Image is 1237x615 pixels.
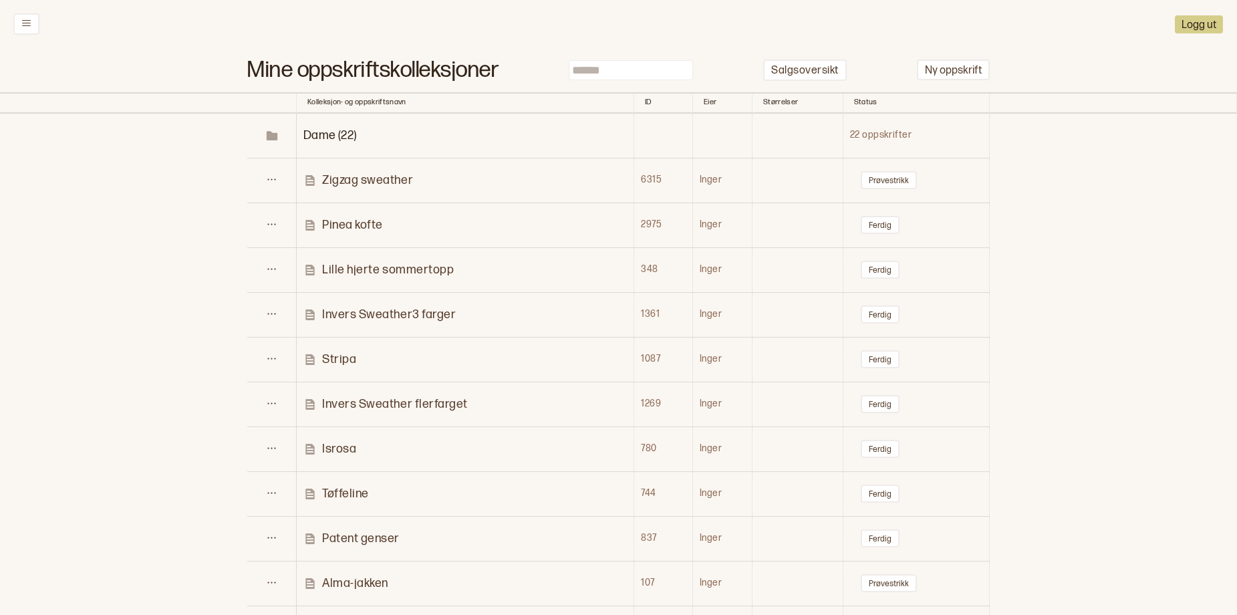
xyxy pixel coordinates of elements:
button: Prøvestrikk [861,574,917,592]
td: Inger [692,516,752,561]
button: Ferdig [861,261,900,279]
a: Alma-jakken [303,576,633,591]
td: 837 [634,516,693,561]
button: Ferdig [861,440,900,458]
a: Isrosa [303,441,633,457]
td: Inger [692,561,752,606]
a: Zigzag sweather [303,172,633,188]
a: Pinea kofte [303,217,633,233]
td: 1361 [634,292,693,337]
p: Lille hjerte sommertopp [322,262,454,277]
th: Toggle SortBy [752,92,843,114]
a: Invers Sweather flerfarget [303,396,633,412]
button: Ny oppskrift [917,59,990,80]
p: Tøffeline [322,486,369,501]
button: Salgsoversikt [763,59,846,82]
td: Inger [692,292,752,337]
p: Pinea kofte [322,217,383,233]
td: 1087 [634,337,693,382]
button: Ferdig [861,305,900,324]
p: Patent genser [322,531,400,546]
th: Toggle SortBy [843,92,989,114]
td: Inger [692,426,752,471]
button: Logg ut [1175,15,1223,33]
th: Toggle SortBy [247,92,296,114]
td: 780 [634,426,693,471]
td: 348 [634,247,693,292]
p: Salgsoversikt [771,64,838,78]
th: Toggle SortBy [634,92,693,114]
td: Inger [692,471,752,516]
td: Inger [692,337,752,382]
h1: Mine oppskriftskolleksjoner [247,64,499,78]
td: 22 oppskrifter [843,114,989,158]
button: Prøvestrikk [861,171,917,189]
p: Invers Sweather flerfarget [322,396,468,412]
p: Invers Sweather3 farger [322,307,456,322]
td: 744 [634,471,693,516]
button: Ferdig [861,395,900,413]
button: Ferdig [861,350,900,368]
td: Inger [692,247,752,292]
td: Inger [692,158,752,203]
a: Stripa [303,352,633,367]
button: Ferdig [861,216,900,234]
th: Toggle SortBy [692,92,752,114]
a: Tøffeline [303,486,633,501]
td: Inger [692,203,752,247]
p: Stripa [322,352,356,367]
a: Patent genser [303,531,633,546]
td: 2975 [634,203,693,247]
th: Kolleksjon- og oppskriftsnavn [296,92,634,114]
button: Ferdig [861,485,900,503]
td: Inger [692,382,752,426]
span: Toggle Row Expanded [303,128,356,142]
span: Toggle Row Expanded [248,129,295,142]
td: 6315 [634,158,693,203]
a: Lille hjerte sommertopp [303,262,633,277]
p: Zigzag sweather [322,172,413,188]
p: Alma-jakken [322,576,388,591]
button: Ferdig [861,529,900,547]
a: Invers Sweather3 farger [303,307,633,322]
td: 1269 [634,382,693,426]
p: Isrosa [322,441,356,457]
td: 107 [634,561,693,606]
